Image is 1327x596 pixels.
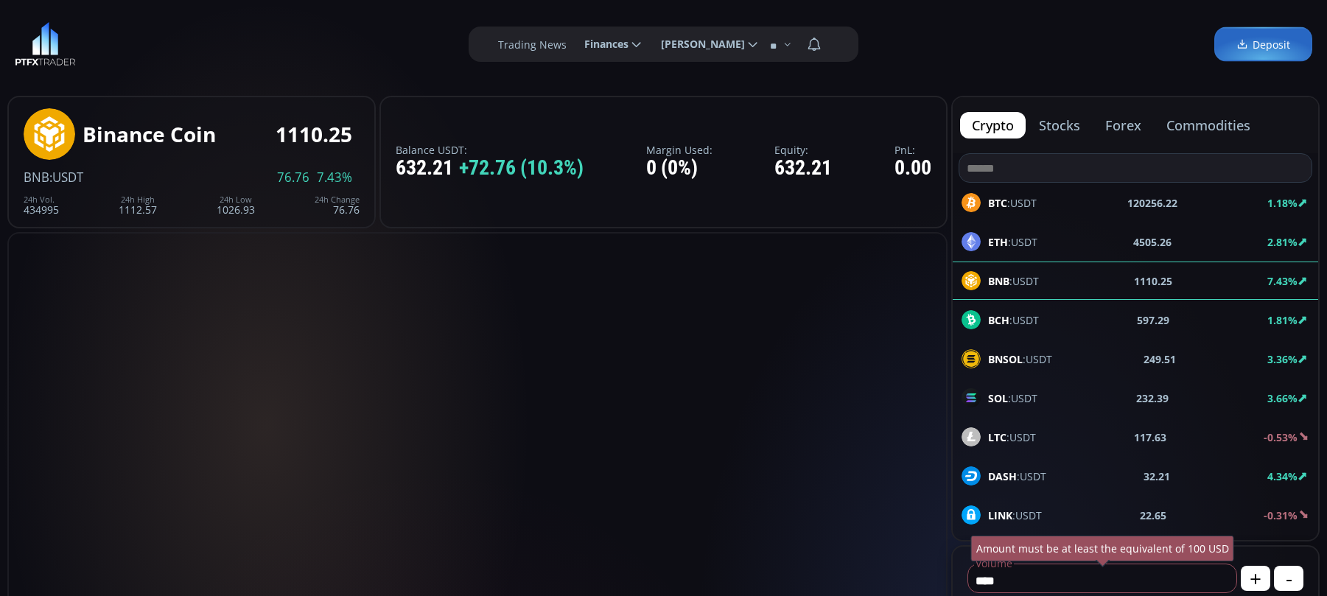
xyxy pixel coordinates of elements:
span: :USDT [988,508,1042,523]
span: :USDT [988,234,1037,250]
span: 76.76 [277,171,309,184]
b: SOL [988,391,1008,405]
div: 1026.93 [217,195,255,215]
b: LINK [988,508,1012,522]
img: LOGO [15,22,76,66]
span: Finances [574,29,629,59]
span: :USDT [49,169,83,186]
b: 249.51 [1144,351,1176,367]
b: 2.81% [1267,235,1298,249]
b: 597.29 [1137,312,1169,328]
b: LTC [988,430,1006,444]
b: 1.18% [1267,196,1298,210]
label: Margin Used: [646,144,712,155]
div: 1110.25 [276,123,352,146]
div: 632.21 [774,157,832,180]
b: 3.66% [1267,391,1298,405]
span: +72.76 (10.3%) [459,157,584,180]
span: :USDT [988,312,1039,328]
b: 22.65 [1140,508,1166,523]
button: + [1241,566,1270,591]
div: 24h Low [217,195,255,204]
div: 24h High [119,195,157,204]
div: 76.76 [315,195,360,215]
span: BNB [24,169,49,186]
span: [PERSON_NAME] [651,29,745,59]
div: 0 (0%) [646,157,712,180]
a: Deposit [1214,27,1312,62]
div: 434995 [24,195,59,215]
button: commodities [1155,112,1262,139]
b: -0.31% [1264,508,1298,522]
span: 7.43% [317,171,352,184]
span: :USDT [988,351,1052,367]
b: 1.81% [1267,313,1298,327]
button: crypto [960,112,1026,139]
b: 3.36% [1267,352,1298,366]
span: :USDT [988,469,1046,484]
div: 24h Vol. [24,195,59,204]
span: :USDT [988,430,1036,445]
b: ETH [988,235,1008,249]
div: Amount must be at least the equivalent of 100 USD [971,536,1234,561]
b: BCH [988,313,1009,327]
b: 4505.26 [1133,234,1172,250]
b: BTC [988,196,1007,210]
b: 120256.22 [1127,195,1177,211]
button: stocks [1027,112,1092,139]
button: - [1274,566,1303,591]
b: 4.34% [1267,469,1298,483]
div: 24h Change [315,195,360,204]
button: forex [1093,112,1153,139]
label: PnL: [894,144,931,155]
label: Equity: [774,144,832,155]
label: Balance USDT: [396,144,584,155]
b: 32.21 [1144,469,1170,484]
span: :USDT [988,195,1037,211]
b: 117.63 [1134,430,1166,445]
b: DASH [988,469,1017,483]
b: 232.39 [1136,390,1169,406]
div: Binance Coin [83,123,216,146]
b: -0.53% [1264,430,1298,444]
div: 632.21 [396,157,584,180]
div: 1112.57 [119,195,157,215]
div: 0.00 [894,157,931,180]
b: BNSOL [988,352,1023,366]
span: :USDT [988,390,1037,406]
span: Deposit [1236,37,1290,52]
label: Trading News [498,37,567,52]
